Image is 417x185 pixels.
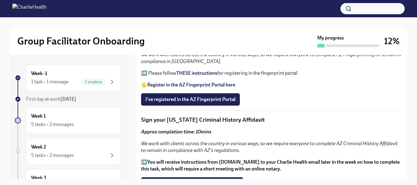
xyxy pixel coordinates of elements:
a: First day at work[DATE] [15,96,121,103]
div: 5 tasks • 2 messages [31,152,74,159]
strong: Approx completion time: 10mins [141,129,211,135]
button: I've registered in the AZ Fingerprint Portal [141,93,240,106]
em: We work with clients across the country in various ways, so we require everyone to complete AZ Cr... [141,141,398,153]
div: 5 tasks • 2 messages [31,121,74,128]
em: We work with clients across the country in various ways, so we require everyone to complete AZ Fi... [141,52,401,64]
h3: 12% [384,36,400,47]
p: ➡️ Please follow for registering in the fingerprint portal [141,70,402,77]
a: Week 25 tasks • 2 messages [15,138,121,164]
h6: Week -1 [31,70,47,77]
p: 🖐️ [141,82,402,88]
h2: Group Facilitator Onboarding [17,35,145,47]
span: I've registered in the AZ Fingerprint Portal [145,96,236,103]
a: Week -11 task • 1 messageComplete [15,65,121,91]
strong: My progress [317,35,344,41]
p: Sign your [US_STATE] Criminal History Affidavit [141,116,402,124]
strong: [DATE] [60,96,76,102]
p: ➡️ [141,159,402,172]
a: Week 15 tasks • 2 messages [15,107,121,133]
img: CharlieHealth [12,4,47,14]
strong: You will receive instructions from [DOMAIN_NAME] to your Charlie Health email later in the week o... [141,159,400,172]
a: THESE instructions [176,70,217,76]
span: Complete [81,80,106,84]
h6: Week 1 [31,113,46,120]
a: Register in the AZ Fingerprint Portal here [147,82,235,88]
div: 1 task • 1 message [31,78,69,85]
h6: Week 3 [31,174,46,181]
span: First day at work [26,96,76,102]
h6: Week 2 [31,144,46,150]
